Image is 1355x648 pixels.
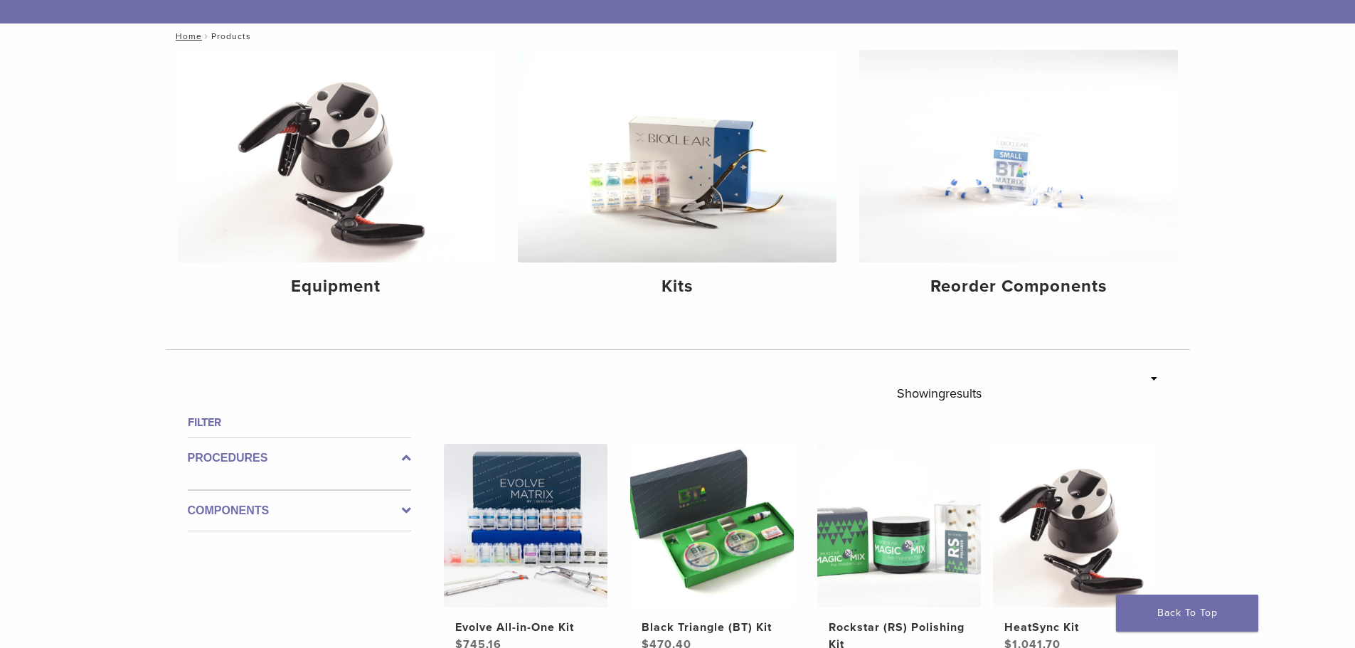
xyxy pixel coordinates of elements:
img: Reorder Components [859,50,1178,262]
h2: Evolve All-in-One Kit [455,619,596,636]
img: Black Triangle (BT) Kit [630,444,794,607]
h4: Kits [529,274,825,299]
span: / [202,33,211,40]
label: Components [188,502,411,519]
img: Equipment [177,50,496,262]
label: Procedures [188,450,411,467]
p: Showing results [897,378,982,408]
a: Home [171,31,202,41]
a: Reorder Components [859,50,1178,309]
img: Evolve All-in-One Kit [444,444,607,607]
a: Back To Top [1116,595,1258,632]
nav: Products [166,23,1190,49]
h2: HeatSync Kit [1004,619,1145,636]
h4: Filter [188,414,411,431]
h4: Reorder Components [871,274,1167,299]
h4: Equipment [188,274,484,299]
a: Kits [518,50,836,309]
h2: Black Triangle (BT) Kit [642,619,782,636]
img: HeatSync Kit [993,444,1157,607]
img: Rockstar (RS) Polishing Kit [817,444,981,607]
a: Equipment [177,50,496,309]
img: Kits [518,50,836,262]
